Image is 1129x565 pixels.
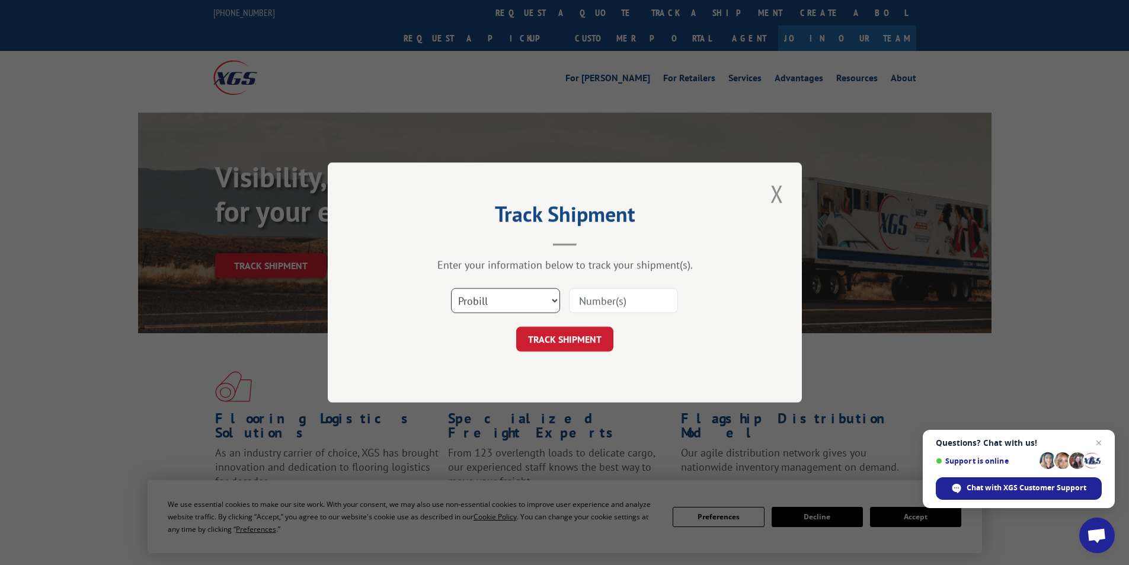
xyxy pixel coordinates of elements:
[936,477,1102,500] span: Chat with XGS Customer Support
[936,457,1035,465] span: Support is online
[967,483,1086,493] span: Chat with XGS Customer Support
[936,438,1102,448] span: Questions? Chat with us!
[569,288,678,313] input: Number(s)
[1079,518,1115,553] a: Open chat
[387,258,743,272] div: Enter your information below to track your shipment(s).
[516,327,613,352] button: TRACK SHIPMENT
[767,177,787,210] button: Close modal
[387,206,743,228] h2: Track Shipment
